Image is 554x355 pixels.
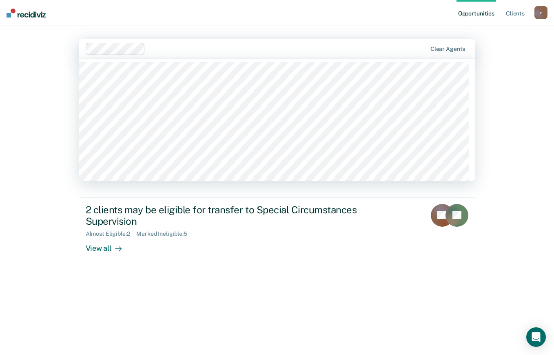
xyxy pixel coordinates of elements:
div: View all [86,237,131,253]
a: 2 clients may be eligible for transfer to Special Circumstances SupervisionAlmost Eligible:2Marke... [79,197,475,273]
div: Clear agents [430,46,465,53]
button: r [534,6,547,19]
div: Open Intercom Messenger [526,327,546,347]
div: Almost Eligible : 2 [86,230,137,237]
div: 2 clients may be eligible for transfer to Special Circumstances Supervision [86,204,372,228]
img: Recidiviz [7,9,46,18]
div: Marked Ineligible : 5 [136,230,193,237]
